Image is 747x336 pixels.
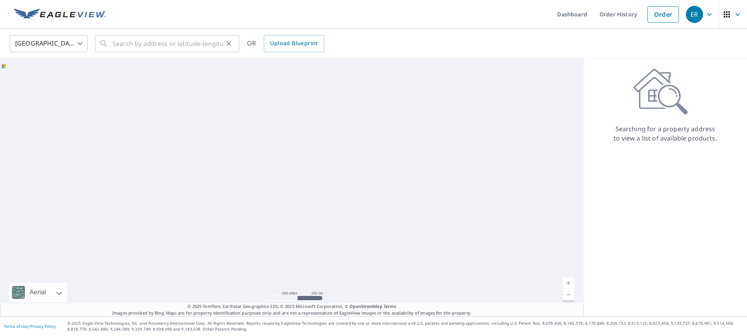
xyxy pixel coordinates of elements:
[30,324,56,329] a: Privacy Policy
[27,283,48,302] div: Aerial
[613,124,717,143] p: Searching for a property address to view a list of available products.
[686,6,703,23] div: ER
[563,289,574,301] a: Current Level 5, Zoom Out
[10,33,88,55] div: [GEOGRAPHIC_DATA]
[112,33,223,55] input: Search by address or latitude-longitude
[264,35,324,52] a: Upload Blueprint
[384,303,396,309] a: Terms
[9,283,67,302] div: Aerial
[647,6,679,23] a: Order
[247,35,324,52] div: OR
[14,9,106,20] img: EV Logo
[4,324,28,329] a: Terms of Use
[4,324,56,329] p: |
[188,303,396,310] span: © 2025 TomTom, Earthstar Geographics SIO, © 2025 Microsoft Corporation, ©
[223,38,234,49] button: Clear
[270,39,317,48] span: Upload Blueprint
[67,320,743,332] p: © 2025 Eagle View Technologies, Inc. and Pictometry International Corp. All Rights Reserved. Repo...
[563,277,574,289] a: Current Level 5, Zoom In
[349,303,382,309] a: OpenStreetMap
